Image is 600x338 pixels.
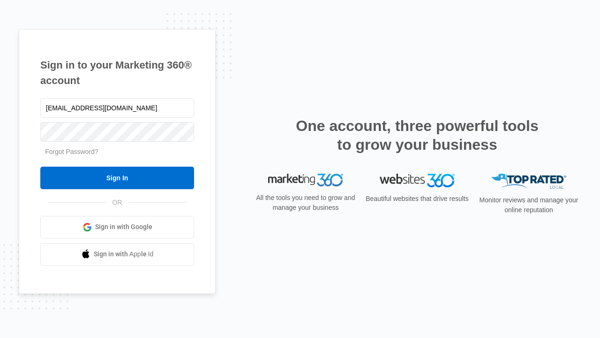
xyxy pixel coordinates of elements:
[40,57,194,88] h1: Sign in to your Marketing 360® account
[380,174,455,187] img: Websites 360
[95,222,152,232] span: Sign in with Google
[40,98,194,118] input: Email
[365,194,470,204] p: Beautiful websites that drive results
[45,148,98,155] a: Forgot Password?
[268,174,343,187] img: Marketing 360
[94,249,154,259] span: Sign in with Apple Id
[40,167,194,189] input: Sign In
[476,195,581,215] p: Monitor reviews and manage your online reputation
[491,174,566,189] img: Top Rated Local
[253,193,358,213] p: All the tools you need to grow and manage your business
[40,216,194,238] a: Sign in with Google
[293,116,541,154] h2: One account, three powerful tools to grow your business
[40,243,194,266] a: Sign in with Apple Id
[106,198,129,207] span: OR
